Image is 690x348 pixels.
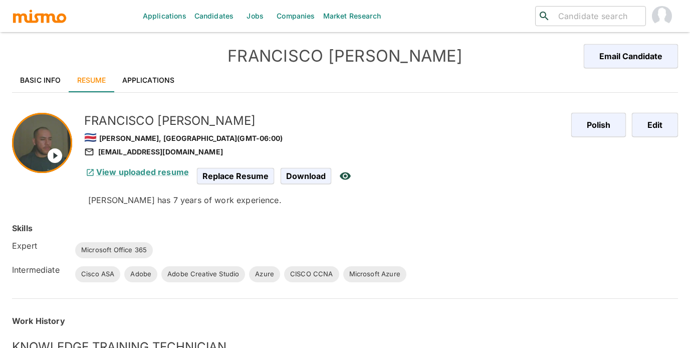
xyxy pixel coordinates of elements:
[124,269,157,279] span: Adobe
[652,6,672,26] img: Jessie Gomez
[84,113,563,129] h5: FRANCISCO [PERSON_NAME]
[84,131,97,143] span: 🇨🇷
[12,222,33,234] h6: Skills
[84,167,189,177] a: View uploaded resume
[178,46,512,66] h4: FRANCISCO [PERSON_NAME]
[75,269,120,279] span: Cisco ASA
[554,9,642,23] input: Candidate search
[249,269,280,279] span: Azure
[571,113,626,137] button: Polish
[12,315,678,327] h6: Work History
[69,68,114,92] a: Resume
[114,68,183,92] a: Applications
[12,68,69,92] a: Basic Info
[12,9,67,24] img: logo
[88,194,563,206] div: [PERSON_NAME] has 7 years of work experience.
[161,269,245,279] span: Adobe Creative Studio
[12,264,67,276] h6: Intermediate
[281,168,331,184] span: Download
[84,146,563,158] div: [EMAIL_ADDRESS][DOMAIN_NAME]
[632,113,678,137] button: Edit
[281,171,331,180] a: Download
[284,269,339,279] span: CISCO CCNA
[12,240,67,252] h6: Expert
[343,269,406,279] span: Microsoft Azure
[84,129,563,146] div: [PERSON_NAME], [GEOGRAPHIC_DATA] (GMT-06:00)
[197,168,274,184] span: Replace Resume
[75,245,153,255] span: Microsoft Office 365
[584,44,678,68] button: Email Candidate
